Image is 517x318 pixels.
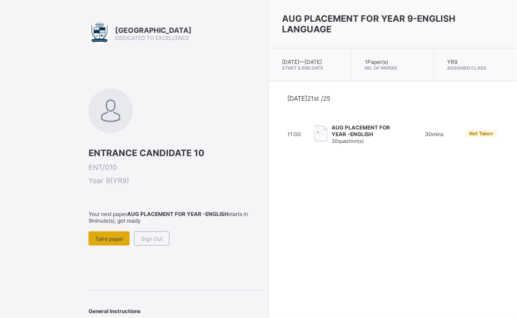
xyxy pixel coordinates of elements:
span: [GEOGRAPHIC_DATA] [115,26,192,35]
span: 30 question(s) [332,138,364,144]
span: Start & End Date [282,65,338,71]
span: YR9 [448,59,458,65]
span: Assigned Class [448,65,504,71]
span: ENT/010 [89,163,264,172]
span: [DATE] 21st /25 [288,94,331,102]
span: General Instructions [89,308,141,315]
span: ENTRANCE CANDIDATE 10 [89,148,264,158]
span: 30 mins [425,131,444,137]
span: AUG PLACEMENT FOR YEAR 9-ENGLISH LANGUAGE [282,13,456,35]
span: No. of Papers [365,65,421,71]
span: 1 Paper(s) [365,59,388,65]
span: [DATE] — [DATE] [282,59,322,65]
span: AUG PLACEMENT FOR YEAR -ENGLISH [332,124,399,137]
span: Take paper [95,236,123,242]
span: 11:00 [288,131,301,137]
span: Year 9 ( YR9 ) [89,176,264,185]
b: AUG PLACEMENT FOR YEAR -ENGLISH [127,211,228,217]
span: Not Taken [470,130,494,137]
span: Sign Out [141,236,162,242]
span: DEDICATED TO EXCELLENCE [115,35,189,41]
span: Your next paper starts in 9 minute(s), get ready [89,211,264,224]
img: take_paper.cd97e1aca70de81545fe8e300f84619e.svg [315,126,328,142]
